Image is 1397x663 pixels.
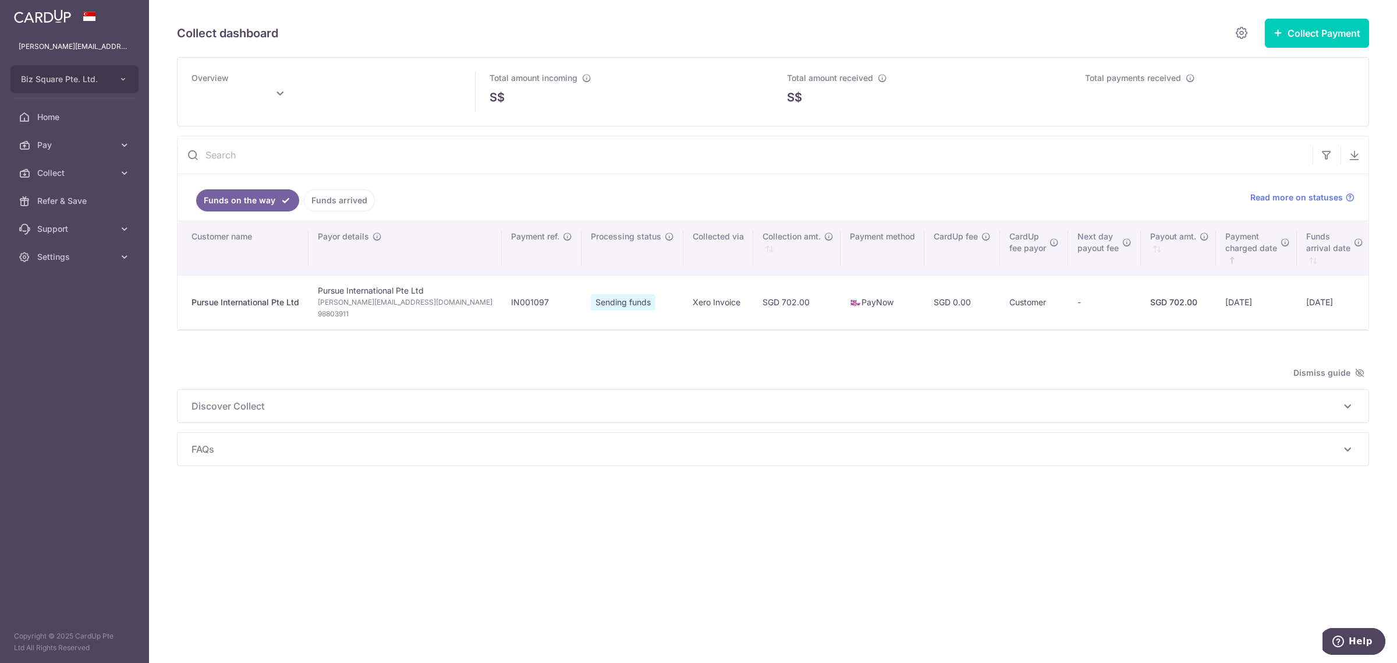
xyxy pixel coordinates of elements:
span: Next day payout fee [1077,231,1119,254]
span: 98803911 [318,308,492,320]
span: CardUp fee payor [1009,231,1046,254]
th: Collected via [683,221,753,275]
span: S$ [787,89,802,106]
span: Dismiss guide [1293,366,1364,380]
span: Collection amt. [763,231,821,242]
a: Funds on the way [196,189,299,211]
td: Xero Invoice [683,275,753,329]
td: Pursue International Pte Ltd [309,275,502,329]
span: Biz Square Pte. Ltd. [21,73,107,85]
input: Search [178,136,1313,174]
p: [PERSON_NAME][EMAIL_ADDRESS][DOMAIN_NAME] [19,41,130,52]
td: [DATE] [1216,275,1297,329]
span: Settings [37,251,114,263]
button: Biz Square Pte. Ltd. [10,65,139,93]
span: Payor details [318,231,369,242]
th: Collection amt. : activate to sort column ascending [753,221,841,275]
p: Discover Collect [192,399,1355,413]
span: Total amount received [787,73,873,83]
td: [DATE] [1297,275,1370,329]
td: IN001097 [502,275,582,329]
span: Help [26,8,50,19]
td: SGD 0.00 [924,275,1000,329]
th: CardUpfee payor [1000,221,1068,275]
iframe: Opens a widget where you can find more information [1322,628,1385,657]
span: Discover Collect [192,399,1341,413]
span: Payout amt. [1150,231,1196,242]
span: Total amount incoming [490,73,577,83]
span: Support [37,223,114,235]
th: Payment ref. [502,221,582,275]
th: Processing status [582,221,683,275]
th: Payout amt. : activate to sort column ascending [1141,221,1216,275]
span: Sending funds [591,294,655,311]
a: Funds arrived [304,189,375,211]
th: Customer name [178,221,309,275]
span: CardUp fee [934,231,978,242]
span: Processing status [591,231,661,242]
td: - [1068,275,1141,329]
td: PayNow [841,275,924,329]
th: Paymentcharged date : activate to sort column ascending [1216,221,1297,275]
th: Next daypayout fee [1068,221,1141,275]
span: FAQs [192,442,1341,456]
span: Total payments received [1085,73,1181,83]
span: Overview [192,73,229,83]
span: Funds arrival date [1306,231,1350,254]
span: Read more on statuses [1250,192,1343,203]
td: Customer [1000,275,1068,329]
th: Payment method [841,221,924,275]
td: SGD 702.00 [753,275,841,329]
span: Home [37,111,114,123]
div: Pursue International Pte Ltd [192,297,299,308]
span: Collect [37,167,114,179]
span: Refer & Save [37,195,114,207]
button: Collect Payment [1265,19,1369,48]
div: SGD 702.00 [1150,297,1207,308]
span: S$ [490,89,505,106]
p: FAQs [192,442,1355,456]
span: [PERSON_NAME][EMAIL_ADDRESS][DOMAIN_NAME] [318,297,492,308]
a: Read more on statuses [1250,192,1355,203]
span: Payment charged date [1225,231,1277,254]
th: CardUp fee [924,221,1000,275]
h5: Collect dashboard [177,24,278,43]
img: CardUp [14,9,71,23]
th: Fundsarrival date : activate to sort column ascending [1297,221,1370,275]
img: paynow-md-4fe65508ce96feda548756c5ee0e473c78d4820b8ea51387c6e4ad89e58a5e61.png [850,297,861,309]
span: Pay [37,139,114,151]
span: Payment ref. [511,231,559,242]
th: Payor details [309,221,502,275]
